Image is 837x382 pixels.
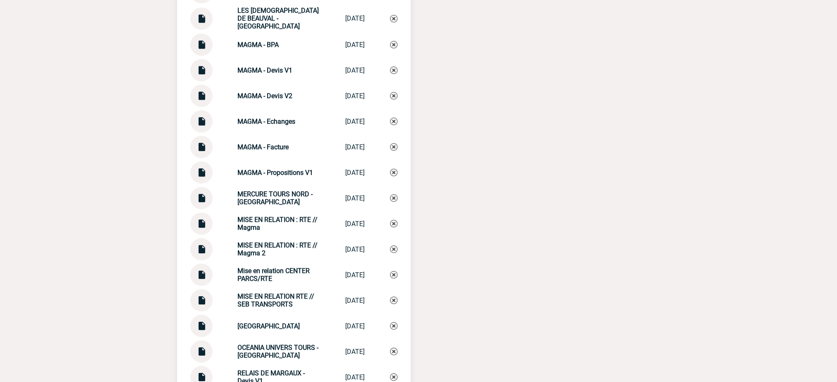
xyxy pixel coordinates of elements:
[238,143,289,151] strong: MAGMA - Facture
[238,216,318,231] strong: MISE EN RELATION : RTE // Magma
[346,14,365,22] div: [DATE]
[238,41,279,49] strong: MAGMA - BPA
[238,292,315,308] strong: MISE EN RELATION RTE // SEB TRANSPORTS
[238,190,313,206] strong: MERCURE TOURS NORD - [GEOGRAPHIC_DATA]
[390,15,398,22] img: Supprimer
[390,118,398,125] img: Supprimer
[390,194,398,202] img: Supprimer
[346,245,365,253] div: [DATE]
[238,92,293,100] strong: MAGMA - Devis V2
[346,220,365,228] div: [DATE]
[390,245,398,253] img: Supprimer
[238,66,293,74] strong: MAGMA - Devis V1
[346,143,365,151] div: [DATE]
[390,41,398,48] img: Supprimer
[238,118,296,125] strong: MAGMA - Echanges
[390,220,398,227] img: Supprimer
[346,297,365,304] div: [DATE]
[390,348,398,355] img: Supprimer
[346,92,365,100] div: [DATE]
[346,66,365,74] div: [DATE]
[390,143,398,151] img: Supprimer
[390,373,398,381] img: Supprimer
[390,66,398,74] img: Supprimer
[346,348,365,356] div: [DATE]
[390,271,398,278] img: Supprimer
[238,322,300,330] strong: [GEOGRAPHIC_DATA]
[390,92,398,99] img: Supprimer
[346,169,365,177] div: [DATE]
[346,322,365,330] div: [DATE]
[346,194,365,202] div: [DATE]
[346,271,365,279] div: [DATE]
[390,322,398,330] img: Supprimer
[346,41,365,49] div: [DATE]
[390,297,398,304] img: Supprimer
[238,169,313,177] strong: MAGMA - Propositions V1
[346,373,365,381] div: [DATE]
[346,118,365,125] div: [DATE]
[238,241,318,257] strong: MISE EN RELATION : RTE // Magma 2
[238,267,310,283] strong: Mise en relation CENTER PARCS/RTE
[390,169,398,176] img: Supprimer
[238,344,319,359] strong: OCEANIA UNIVERS TOURS - [GEOGRAPHIC_DATA]
[238,7,319,30] strong: LES [DEMOGRAPHIC_DATA] DE BEAUVAL - [GEOGRAPHIC_DATA]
